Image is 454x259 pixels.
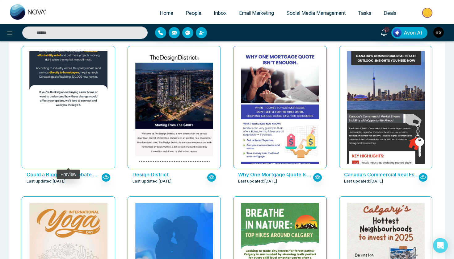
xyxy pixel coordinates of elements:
span: 10+ [384,27,389,32]
span: Home [160,10,173,16]
a: Tasks [352,7,377,19]
span: People [186,10,201,16]
span: Last updated: [DATE] [344,178,383,184]
p: Why One Mortgage Quote Isn’t Enough [238,171,313,178]
a: Home [153,7,179,19]
div: Open Intercom Messenger [433,238,448,253]
span: Last updated: [DATE] [238,178,277,184]
img: novacrm [202,51,358,189]
a: People [179,7,208,19]
span: Tasks [358,10,371,16]
img: Market-place.gif [406,6,450,20]
p: Could a Bigger GST Rebate Make Buying a New Home Easier? [27,171,102,178]
a: Email Marketing [233,7,280,19]
p: Design District [132,171,208,178]
img: User Avatar [433,27,444,38]
span: Email Marketing [239,10,274,16]
span: Deals [384,10,396,16]
span: Last updated: [DATE] [27,178,66,184]
img: Lead Flow [393,28,401,37]
img: Nova CRM Logo [10,4,47,20]
button: Avon AI [391,27,427,39]
a: Social Media Management [280,7,352,19]
span: Last updated: [DATE] [132,178,172,184]
span: Social Media Management [286,10,346,16]
a: Inbox [208,7,233,19]
span: Avon AI [404,29,422,36]
a: 10+ [376,27,391,38]
a: Deals [377,7,402,19]
p: Canada’s Commercial Real Estate Outlook: Insights You Need Now [344,171,419,178]
span: Inbox [214,10,227,16]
